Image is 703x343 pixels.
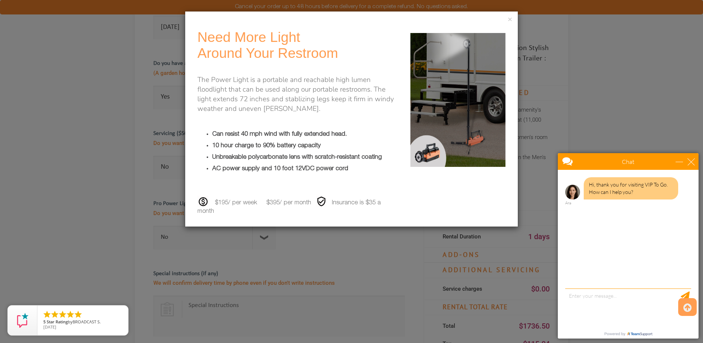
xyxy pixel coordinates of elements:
[212,162,399,174] li: AC power supply and 10 foot 12VDC power cord
[197,75,399,113] p: The Power Light is a portable and reachable high lumen floodlight that can be used along our port...
[553,149,703,343] iframe: Live Chat Box
[58,310,67,319] li: 
[212,139,399,151] li: 10 hour charge to 90% battery capacity
[50,310,59,319] li: 
[316,196,328,207] img: insurance_charges_2.png
[47,319,68,324] span: Star Rating
[508,16,512,24] button: ×
[43,320,122,325] span: by
[410,29,506,171] img: VIP-ProPower-1.png
[43,319,46,324] span: 5
[15,313,30,328] img: Review Rating
[43,310,51,319] li: 
[212,128,399,139] li: Can resist 40 mph wind with fully extended head.
[197,196,209,207] img: dollar_sign_2.png
[197,29,399,61] div: Need More Light Around Your Restroom
[212,151,399,162] li: Unbreakable polycarbonate lens with scratch-resistant coating
[215,200,311,206] span: $195/ per week $395/ per month
[74,310,83,319] li: 
[66,310,75,319] li: 
[73,319,101,324] span: BROADCAST S.
[43,324,56,330] span: [DATE]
